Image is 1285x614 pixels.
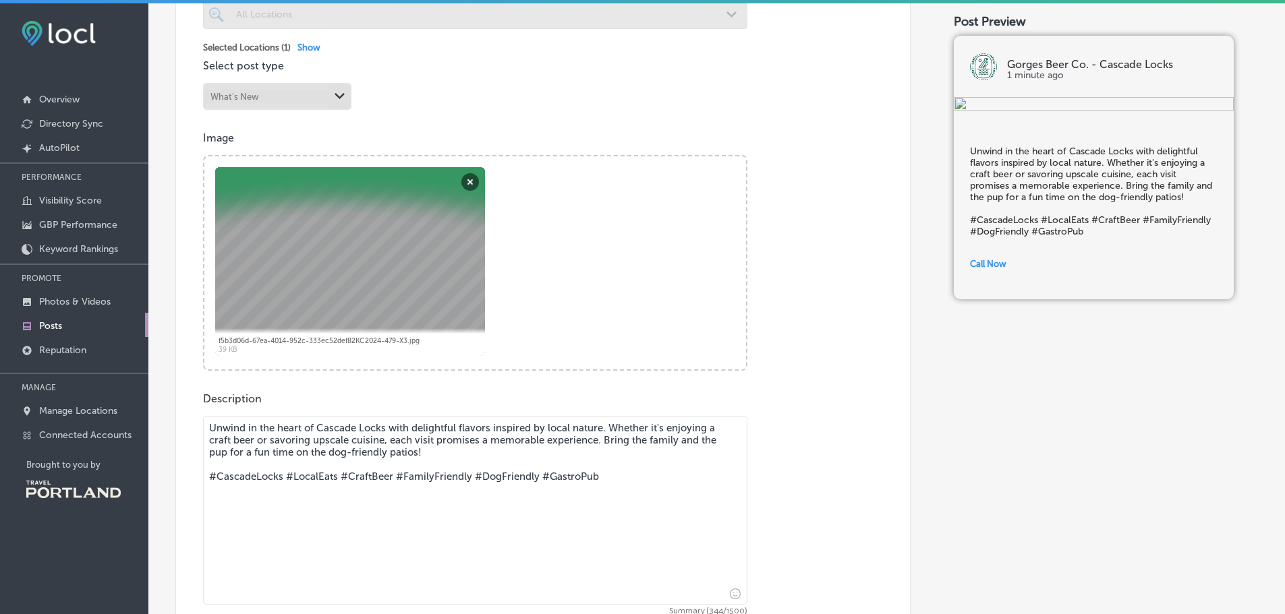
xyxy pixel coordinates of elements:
p: Photos & Videos [39,296,111,307]
p: Overview [39,94,80,105]
div: Post Preview [954,14,1258,29]
p: Keyword Rankings [39,243,118,255]
div: What's New [210,92,259,102]
a: Powered by PQINA [204,156,301,169]
span: Selected Locations ( 1 ) [203,42,291,53]
span: Call Now [970,259,1006,269]
p: Brought to you by [26,460,148,470]
p: Select post type [203,59,883,72]
p: 1 minute ago [1007,70,1218,81]
p: Directory Sync [39,118,103,129]
textarea: Unwind in the heart of Cascade Locks with delightful flavors inspired by local nature. Whether it... [203,416,747,605]
p: Posts [39,320,62,332]
p: Connected Accounts [39,429,132,441]
img: Travel Portland [26,481,121,498]
p: AutoPilot [39,142,80,154]
img: fda3e92497d09a02dc62c9cd864e3231.png [22,21,96,46]
p: Visibility Score [39,195,102,206]
p: GBP Performance [39,219,117,231]
span: Show [297,42,320,53]
p: Manage Locations [39,405,117,417]
label: Description [203,392,262,405]
span: Insert emoji [724,585,741,602]
img: 98a0c4fb-4f42-4f0c-a33d-9fe807fbcd26 [954,97,1234,113]
img: logo [970,53,997,80]
p: Image [203,131,883,144]
h5: Unwind in the heart of Cascade Locks with delightful flavors inspired by local nature. Whether it... [970,146,1218,237]
p: Gorges Beer Co. - Cascade Locks [1007,59,1218,70]
p: Reputation [39,344,86,356]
